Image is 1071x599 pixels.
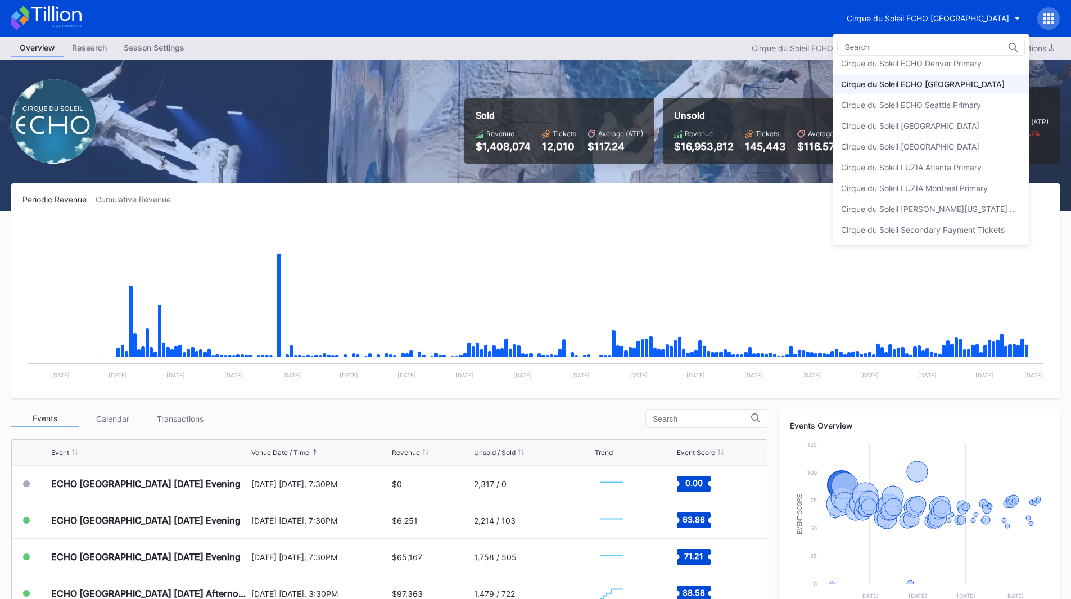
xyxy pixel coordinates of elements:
[844,43,943,52] input: Search
[841,58,982,68] div: Cirque du Soleil ECHO Denver Primary
[841,121,979,130] div: Cirque du Soleil [GEOGRAPHIC_DATA]
[841,100,981,110] div: Cirque du Soleil ECHO Seattle Primary
[841,163,982,172] div: Cirque du Soleil LUZIA Atlanta Primary
[841,79,1005,89] div: Cirque du Soleil ECHO [GEOGRAPHIC_DATA]
[841,225,1005,235] div: Cirque du Soleil Secondary Payment Tickets
[841,204,1021,214] div: Cirque du Soleil [PERSON_NAME][US_STATE] Primary
[841,142,979,151] div: Cirque du Soleil [GEOGRAPHIC_DATA]
[841,183,988,193] div: Cirque du Soleil LUZIA Montreal Primary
